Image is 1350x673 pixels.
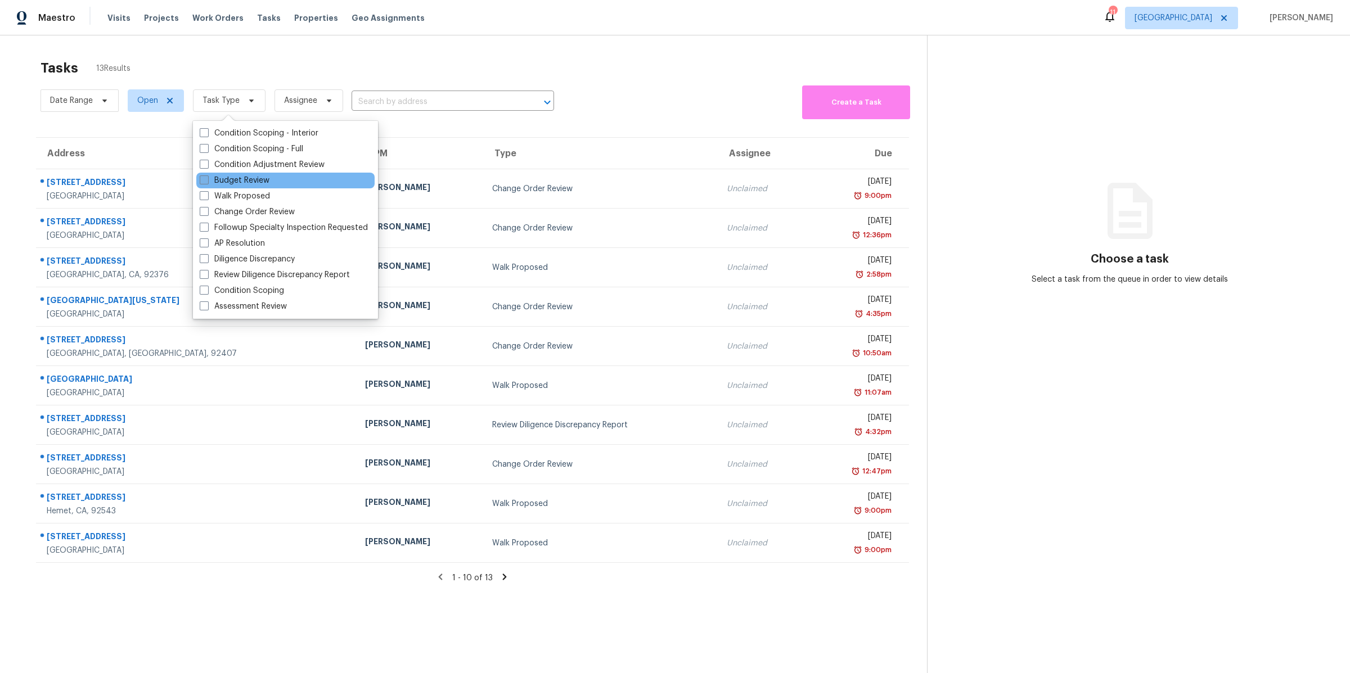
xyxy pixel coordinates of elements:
[200,128,318,139] label: Condition Scoping - Interior
[852,347,861,359] img: Overdue Alarm Icon
[727,538,798,549] div: Unclaimed
[816,333,892,347] div: [DATE]
[862,544,892,555] div: 9:00pm
[144,12,179,24] span: Projects
[356,138,483,169] th: HPM
[365,260,474,274] div: [PERSON_NAME]
[1029,274,1231,285] div: Select a task from the queue in order to view details
[816,215,892,229] div: [DATE]
[863,426,892,437] div: 4:32pm
[47,531,347,545] div: [STREET_ADDRESS]
[47,373,347,387] div: [GEOGRAPHIC_DATA]
[816,530,892,544] div: [DATE]
[807,138,909,169] th: Due
[864,269,892,280] div: 2:58pm
[294,12,338,24] span: Properties
[492,223,709,234] div: Change Order Review
[492,341,709,352] div: Change Order Review
[727,380,798,391] div: Unclaimed
[47,230,347,241] div: [GEOGRAPHIC_DATA]
[47,295,347,309] div: [GEOGRAPHIC_DATA][US_STATE]
[200,206,295,218] label: Change Order Review
[47,452,347,466] div: [STREET_ADDRESS]
[862,387,892,398] div: 11:07am
[200,269,350,281] label: Review Diligence Discrepancy Report
[816,451,892,466] div: [DATE]
[47,191,347,202] div: [GEOGRAPHIC_DATA]
[200,301,287,312] label: Assessment Review
[365,418,474,432] div: [PERSON_NAME]
[853,544,862,555] img: Overdue Alarm Icon
[200,222,368,233] label: Followup Specialty Inspection Requested
[47,466,347,477] div: [GEOGRAPHIC_DATA]
[816,491,892,505] div: [DATE]
[40,62,78,74] h2: Tasks
[202,95,240,106] span: Task Type
[854,426,863,437] img: Overdue Alarm Icon
[727,262,798,273] div: Unclaimed
[808,96,904,109] span: Create a Task
[47,387,347,399] div: [GEOGRAPHIC_DATA]
[365,496,474,511] div: [PERSON_NAME]
[200,143,303,155] label: Condition Scoping - Full
[192,12,244,24] span: Work Orders
[38,12,75,24] span: Maestro
[483,138,718,169] th: Type
[365,221,474,235] div: [PERSON_NAME]
[727,223,798,234] div: Unclaimed
[853,190,862,201] img: Overdue Alarm Icon
[257,14,281,22] span: Tasks
[365,457,474,471] div: [PERSON_NAME]
[1109,7,1117,18] div: 11
[200,238,265,249] label: AP Resolution
[50,95,93,106] span: Date Range
[96,63,130,74] span: 13 Results
[47,177,347,191] div: [STREET_ADDRESS]
[816,294,892,308] div: [DATE]
[853,387,862,398] img: Overdue Alarm Icon
[492,301,709,313] div: Change Order Review
[47,491,347,505] div: [STREET_ADDRESS]
[47,255,347,269] div: [STREET_ADDRESS]
[137,95,158,106] span: Open
[200,159,325,170] label: Condition Adjustment Review
[727,341,798,352] div: Unclaimed
[492,262,709,273] div: Walk Proposed
[365,300,474,314] div: [PERSON_NAME]
[107,12,130,24] span: Visits
[539,94,555,110] button: Open
[365,339,474,353] div: [PERSON_NAME]
[860,466,892,477] div: 12:47pm
[365,182,474,196] div: [PERSON_NAME]
[492,498,709,509] div: Walk Proposed
[47,269,347,281] div: [GEOGRAPHIC_DATA], CA, 92376
[492,380,709,391] div: Walk Proposed
[200,285,284,296] label: Condition Scoping
[727,498,798,509] div: Unclaimed
[861,229,892,241] div: 12:36pm
[727,183,798,195] div: Unclaimed
[727,419,798,431] div: Unclaimed
[1091,254,1169,265] h3: Choose a task
[492,183,709,195] div: Change Order Review
[200,191,270,202] label: Walk Proposed
[861,347,892,359] div: 10:50am
[1135,12,1212,24] span: [GEOGRAPHIC_DATA]
[47,427,347,438] div: [GEOGRAPHIC_DATA]
[365,378,474,392] div: [PERSON_NAME]
[47,505,347,517] div: Hemet, CA, 92543
[200,175,269,186] label: Budget Review
[47,216,347,230] div: [STREET_ADDRESS]
[284,95,317,106] span: Assignee
[492,538,709,549] div: Walk Proposed
[816,255,892,269] div: [DATE]
[816,373,892,387] div: [DATE]
[47,309,347,320] div: [GEOGRAPHIC_DATA]
[853,505,862,516] img: Overdue Alarm Icon
[727,301,798,313] div: Unclaimed
[816,176,892,190] div: [DATE]
[352,93,523,111] input: Search by address
[47,545,347,556] div: [GEOGRAPHIC_DATA]
[852,229,861,241] img: Overdue Alarm Icon
[802,85,910,119] button: Create a Task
